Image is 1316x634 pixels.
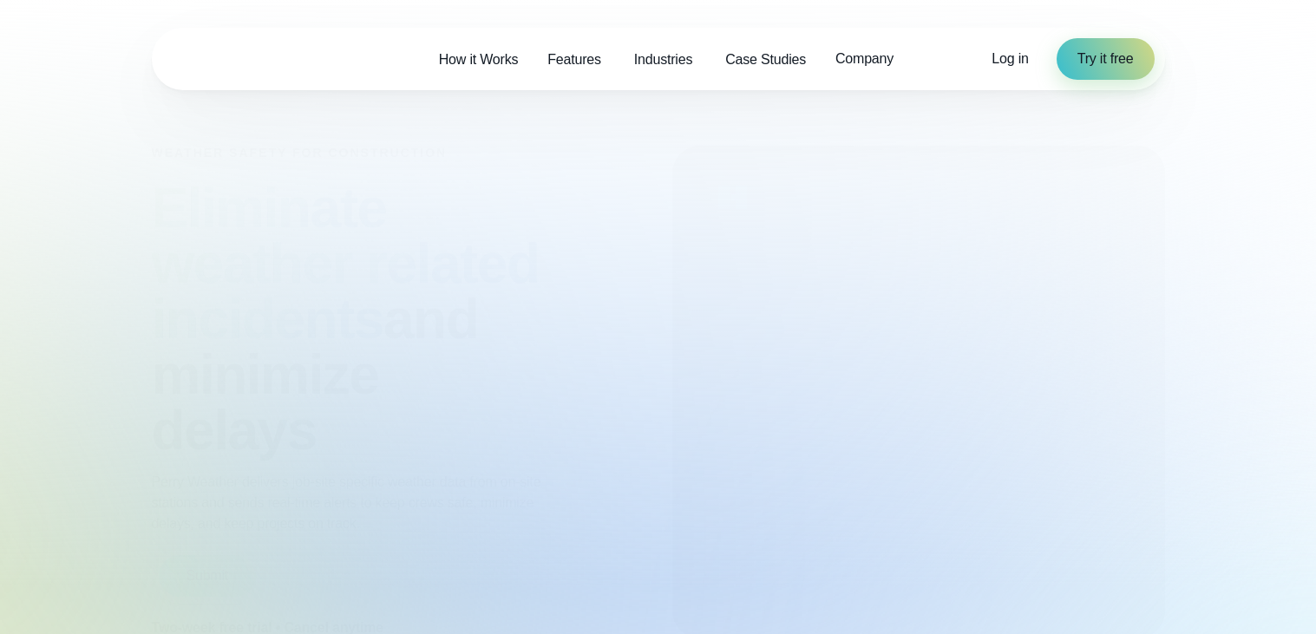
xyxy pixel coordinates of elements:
[992,51,1028,66] span: Log in
[725,49,806,70] span: Case Studies
[835,49,894,69] span: Company
[1057,38,1155,80] a: Try it free
[424,42,534,77] a: How it Works
[547,49,601,70] span: Features
[439,49,519,70] span: How it Works
[634,49,692,70] span: Industries
[1077,49,1134,69] span: Try it free
[710,42,821,77] a: Case Studies
[992,49,1028,69] a: Log in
